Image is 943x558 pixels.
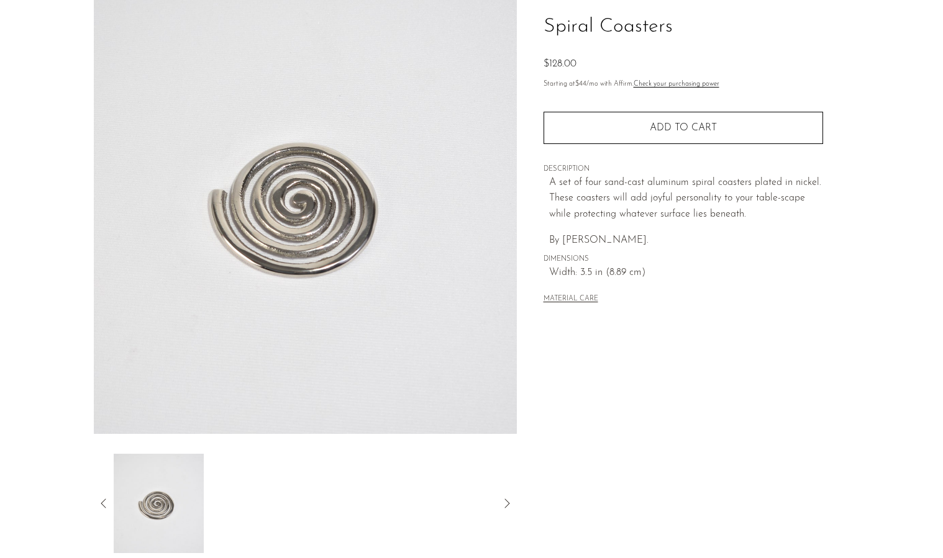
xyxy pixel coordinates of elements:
span: DESCRIPTION [544,164,823,175]
img: Spiral Coasters [114,454,204,553]
span: A set of four sand-cast aluminum spiral coasters plated in nickel. These coasters will add joyful... [549,178,821,219]
button: MATERIAL CARE [544,295,598,304]
span: $128.00 [544,59,576,69]
span: DIMENSIONS [544,254,823,265]
span: $44 [575,81,586,88]
h1: Spiral Coasters [544,11,823,43]
button: Add to cart [544,112,823,144]
a: Check your purchasing power - Learn more about Affirm Financing (opens in modal) [634,81,719,88]
span: Add to cart [650,123,717,133]
span: By [PERSON_NAME]. [549,235,649,245]
span: Width: 3.5 in (8.89 cm) [549,265,823,281]
p: Starting at /mo with Affirm. [544,79,823,90]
